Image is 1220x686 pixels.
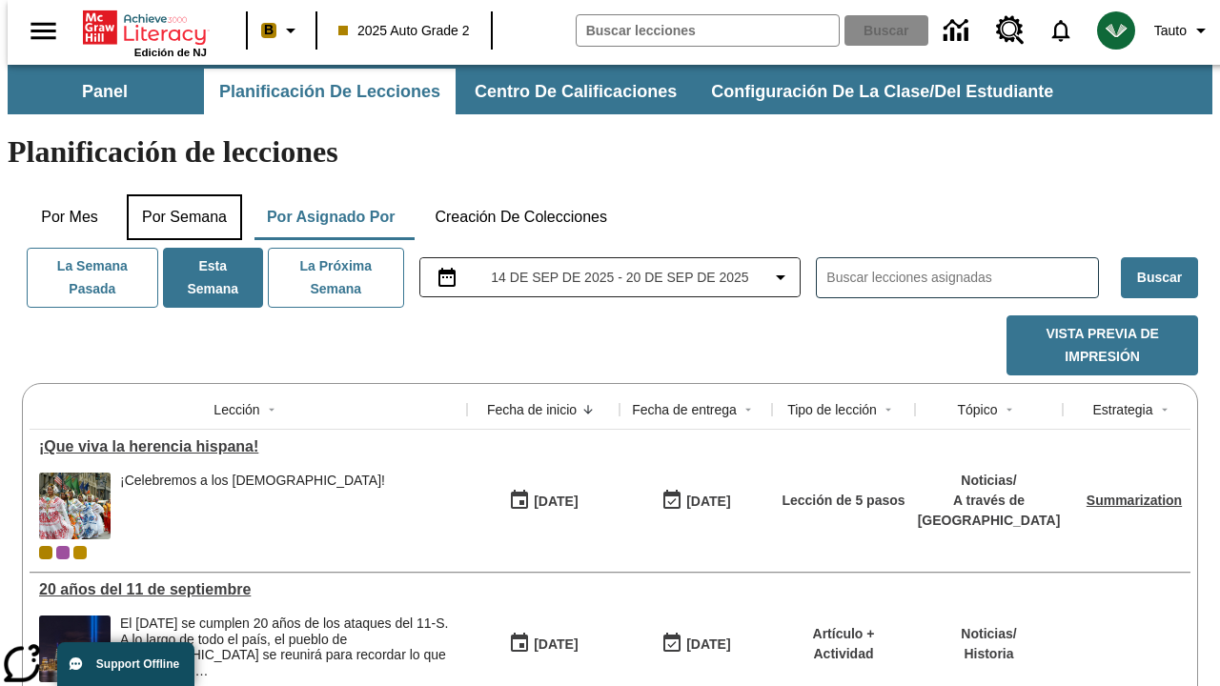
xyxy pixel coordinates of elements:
span: Edición de NJ [134,47,207,58]
div: OL 2025 Auto Grade 3 [56,546,70,559]
p: Lección de 5 pasos [782,491,905,511]
button: 09/15/25: Primer día en que estuvo disponible la lección [502,483,584,519]
a: Summarization [1087,493,1182,508]
button: Sort [260,398,283,421]
div: Fecha de entrega [632,400,737,419]
div: Lección [213,400,259,419]
div: Subbarra de navegación [8,69,1070,114]
a: Notificaciones [1036,6,1086,55]
input: Buscar lecciones asignadas [826,264,1098,292]
button: Seleccione el intervalo de fechas opción del menú [428,266,793,289]
div: [DATE] [534,490,578,514]
button: La próxima semana [268,248,404,308]
button: La semana pasada [27,248,158,308]
div: ¡Celebremos a los [DEMOGRAPHIC_DATA]! [120,473,385,489]
button: Support Offline [57,642,194,686]
button: Vista previa de impresión [1006,315,1198,375]
button: Por mes [22,194,117,240]
button: Boost El color de la clase es anaranjado claro. Cambiar el color de la clase. [254,13,310,48]
span: Tauto [1154,21,1187,41]
button: Perfil/Configuración [1147,13,1220,48]
img: avatar image [1097,11,1135,50]
span: … [195,663,209,678]
button: Sort [998,398,1021,421]
div: Clase actual [39,546,52,559]
p: A través de [GEOGRAPHIC_DATA] [918,491,1061,531]
div: ¡Celebremos a los hispanoamericanos! [120,473,385,539]
input: Buscar campo [577,15,839,46]
a: Centro de información [932,5,985,57]
p: Artículo + Actividad [782,624,905,664]
svg: Collapse Date Range Filter [769,266,792,289]
button: Esta semana [163,248,263,308]
a: ¡Que viva la herencia hispana!, Lecciones [39,438,457,455]
button: Panel [10,69,200,114]
div: Portada [83,7,207,58]
div: [DATE] [686,633,730,656]
p: Historia [961,644,1016,664]
p: Noticias / [918,471,1061,491]
span: 2025 Auto Grade 2 [338,21,470,41]
a: 20 años del 11 de septiembre, Lecciones [39,581,457,598]
div: [DATE] [534,633,578,656]
div: Tipo de lección [787,400,877,419]
a: Portada [83,9,207,47]
button: Planificación de lecciones [204,69,456,114]
button: Centro de calificaciones [459,69,692,114]
div: Fecha de inicio [487,400,577,419]
a: Centro de recursos, Se abrirá en una pestaña nueva. [985,5,1036,56]
button: Configuración de la clase/del estudiante [696,69,1068,114]
button: Buscar [1121,257,1198,298]
div: 20 años del 11 de septiembre [39,581,457,598]
div: New 2025 class [73,546,87,559]
button: Sort [737,398,760,421]
div: Estrategia [1092,400,1152,419]
h1: Planificación de lecciones [8,134,1212,170]
button: Por asignado por [252,194,411,240]
button: Por semana [127,194,242,240]
div: [DATE] [686,490,730,514]
p: Noticias / [961,624,1016,644]
button: 09/14/25: Último día en que podrá accederse la lección [655,626,737,662]
div: El 11 de septiembre de 2021 se cumplen 20 años de los ataques del 11-S. A lo largo de todo el paí... [120,615,457,682]
div: El [DATE] se cumplen 20 años de los ataques del 11-S. A lo largo de todo el país, el pueblo de [G... [120,615,457,679]
span: B [264,18,274,42]
button: Sort [877,398,900,421]
span: 14 de sep de 2025 - 20 de sep de 2025 [491,268,748,288]
button: 09/14/25: Primer día en que estuvo disponible la lección [502,626,584,662]
span: Support Offline [96,657,179,671]
img: Tributo con luces en la ciudad de Nueva York desde el Parque Estatal Liberty (Nueva Jersey) [39,615,111,682]
button: Escoja un nuevo avatar [1086,6,1147,55]
img: dos filas de mujeres hispanas en un desfile que celebra la cultura hispana. Las mujeres lucen col... [39,473,111,539]
button: 09/21/25: Último día en que podrá accederse la lección [655,483,737,519]
div: Tópico [957,400,997,419]
button: Abrir el menú lateral [15,3,71,59]
div: Subbarra de navegación [8,65,1212,114]
div: ¡Que viva la herencia hispana! [39,438,457,455]
button: Sort [1153,398,1176,421]
button: Creación de colecciones [419,194,622,240]
button: Sort [577,398,600,421]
